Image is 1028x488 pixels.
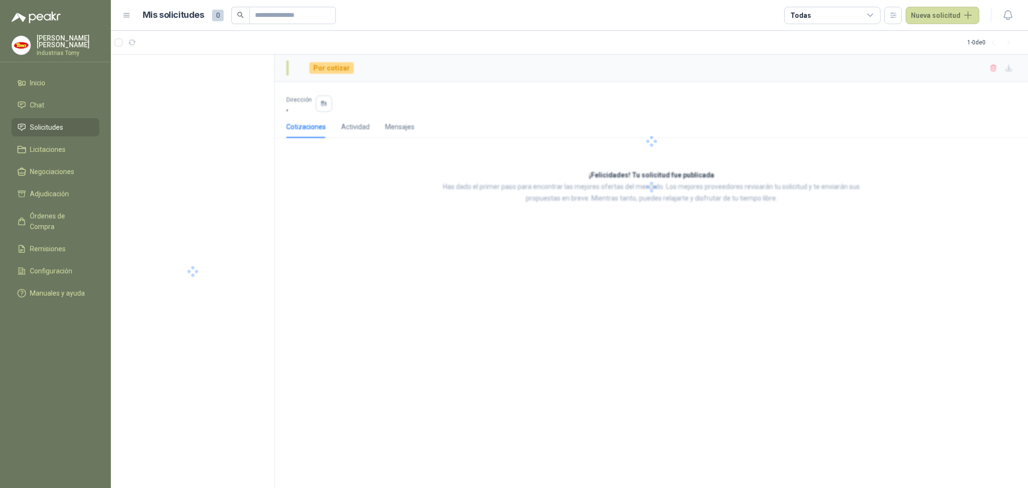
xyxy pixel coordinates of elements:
a: Negociaciones [12,163,99,181]
h1: Mis solicitudes [143,8,204,22]
a: Solicitudes [12,118,99,136]
span: Licitaciones [30,144,66,155]
span: Adjudicación [30,189,69,199]
div: 1 - 0 de 0 [967,35,1016,50]
div: Todas [790,10,811,21]
span: Configuración [30,266,72,276]
span: Remisiones [30,244,66,254]
span: Negociaciones [30,166,74,177]
span: Inicio [30,78,45,88]
a: Chat [12,96,99,114]
a: Licitaciones [12,140,99,159]
span: Solicitudes [30,122,63,133]
span: Chat [30,100,44,110]
button: Nueva solicitud [906,7,979,24]
a: Inicio [12,74,99,92]
span: search [237,12,244,18]
span: Manuales y ayuda [30,288,85,298]
span: Órdenes de Compra [30,211,90,232]
p: [PERSON_NAME] [PERSON_NAME] [37,35,99,48]
a: Manuales y ayuda [12,284,99,302]
a: Configuración [12,262,99,280]
img: Logo peakr [12,12,61,23]
a: Remisiones [12,240,99,258]
a: Adjudicación [12,185,99,203]
a: Órdenes de Compra [12,207,99,236]
p: Industrias Tomy [37,50,99,56]
span: 0 [212,10,224,21]
img: Company Logo [12,36,30,54]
